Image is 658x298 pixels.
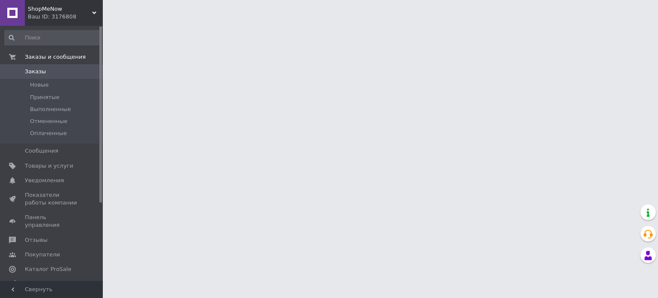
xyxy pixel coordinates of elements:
[25,68,46,75] span: Заказы
[30,105,71,113] span: Выполненные
[30,81,49,89] span: Новые
[25,53,86,61] span: Заказы и сообщения
[25,236,48,244] span: Отзывы
[28,13,103,21] div: Ваш ID: 3176808
[28,5,92,13] span: ShopMeNow
[30,93,60,101] span: Принятые
[4,30,101,45] input: Поиск
[25,162,73,170] span: Товары и услуги
[30,117,67,125] span: Отмененные
[30,129,67,137] span: Оплаченные
[25,191,79,207] span: Показатели работы компании
[25,177,64,184] span: Уведомления
[25,214,79,229] span: Панель управления
[25,147,58,155] span: Сообщения
[25,251,60,259] span: Покупатели
[25,265,71,273] span: Каталог ProSale
[25,280,57,288] span: Аналитика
